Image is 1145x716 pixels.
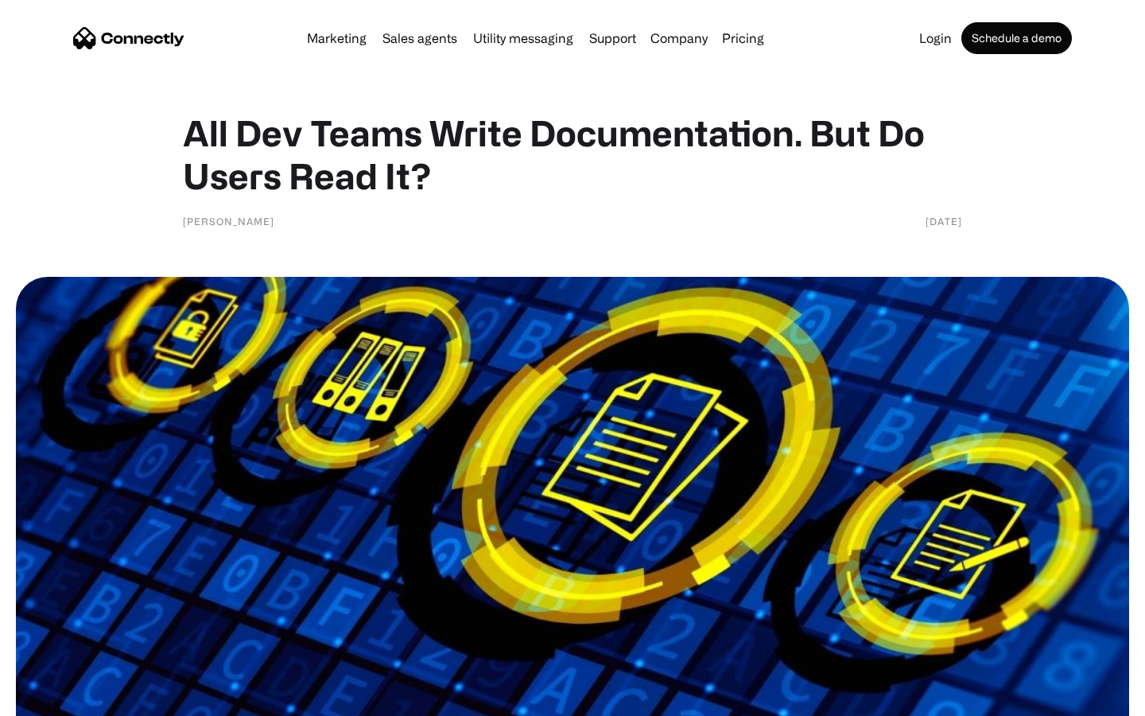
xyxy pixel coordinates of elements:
[716,32,770,45] a: Pricing
[961,22,1072,54] a: Schedule a demo
[16,688,95,710] aside: Language selected: English
[376,32,464,45] a: Sales agents
[183,111,962,197] h1: All Dev Teams Write Documentation. But Do Users Read It?
[913,32,958,45] a: Login
[301,32,373,45] a: Marketing
[583,32,642,45] a: Support
[467,32,580,45] a: Utility messaging
[32,688,95,710] ul: Language list
[183,213,274,229] div: [PERSON_NAME]
[650,27,708,49] div: Company
[926,213,962,229] div: [DATE]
